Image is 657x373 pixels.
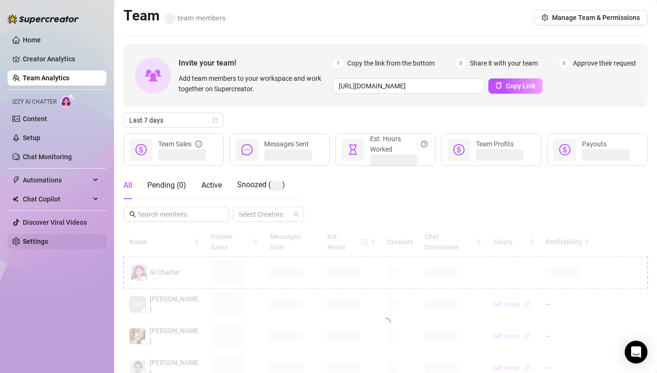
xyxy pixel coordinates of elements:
span: Snoozed ( ) [237,180,285,189]
span: info-circle [195,139,202,149]
img: Chat Copilot [12,196,19,202]
span: thunderbolt [12,176,20,184]
div: All [124,180,132,191]
a: Home [23,36,41,44]
a: Chat Monitoring [23,153,72,161]
img: logo-BBDzfeDw.svg [8,14,79,24]
input: Search members [138,209,216,220]
span: dollar-circle [453,144,465,155]
span: Last 7 days [129,113,218,127]
span: question-circle [421,134,428,154]
div: Est. Hours Worked [370,134,428,154]
a: Content [23,115,47,123]
span: team [293,211,299,217]
a: Settings [23,238,48,245]
span: Messages Sent [264,140,309,148]
a: Setup [23,134,40,142]
span: copy [495,82,502,89]
h2: Team [124,7,226,25]
a: Creator Analytics [23,51,99,67]
div: Open Intercom Messenger [625,341,647,363]
span: 1 [333,58,343,68]
span: team members [164,14,226,22]
span: Payouts [582,140,607,148]
div: Pending ( 0 ) [147,180,186,191]
img: AI Chatter [60,94,75,107]
span: Team Profits [476,140,514,148]
span: Copy Link [506,82,535,90]
span: 2 [456,58,466,68]
span: Share it with your team [470,58,538,68]
span: Copy the link from the bottom [347,58,435,68]
span: loading [379,316,391,329]
a: Team Analytics [23,74,69,82]
span: Automations [23,172,90,188]
span: search [129,211,136,218]
span: dollar-circle [135,144,147,155]
a: Discover Viral Videos [23,219,87,226]
span: 3 [559,58,569,68]
span: Active [201,181,222,190]
span: Manage Team & Permissions [552,14,640,21]
span: Add team members to your workspace and work together on Supercreator. [179,73,329,94]
span: Invite your team! [179,57,333,69]
span: Chat Copilot [23,191,90,207]
span: Izzy AI Chatter [12,97,57,106]
span: message [241,144,253,155]
span: Approve their request [573,58,636,68]
div: Team Sales [158,139,202,149]
span: setting [542,14,548,21]
span: calendar [212,117,218,123]
button: Manage Team & Permissions [534,10,647,25]
button: Copy Link [488,78,543,94]
span: hourglass [347,144,359,155]
span: dollar-circle [559,144,571,155]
